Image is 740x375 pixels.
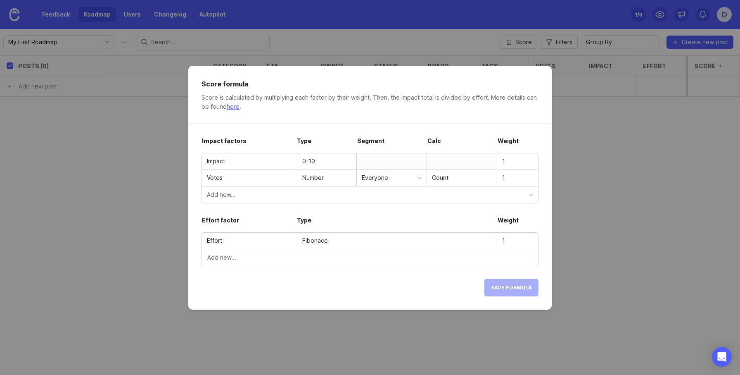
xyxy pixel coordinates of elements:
div: Impact factors [202,136,296,153]
div: Weight [497,216,538,232]
div: Calc [427,136,497,153]
div: Count [432,173,492,182]
button: Add new... [202,249,538,266]
span: Add new... [207,253,236,262]
div: Effort factor [202,216,296,232]
div: 0-10 [302,157,351,166]
a: here [227,103,240,110]
div: Score is calculated by multiplying each factor by their weight. Then, the impact total is divided... [202,93,538,111]
div: Segment [357,136,427,153]
div: Type [296,136,357,153]
div: Type [296,216,497,232]
div: Number [297,173,329,182]
div: Open Intercom Messenger [712,347,732,367]
div: Add new... [207,190,529,199]
div: Fibonacci [302,236,492,245]
div: Everyone [362,173,417,182]
div: Weight [497,136,538,153]
div: Score formula [202,79,538,89]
